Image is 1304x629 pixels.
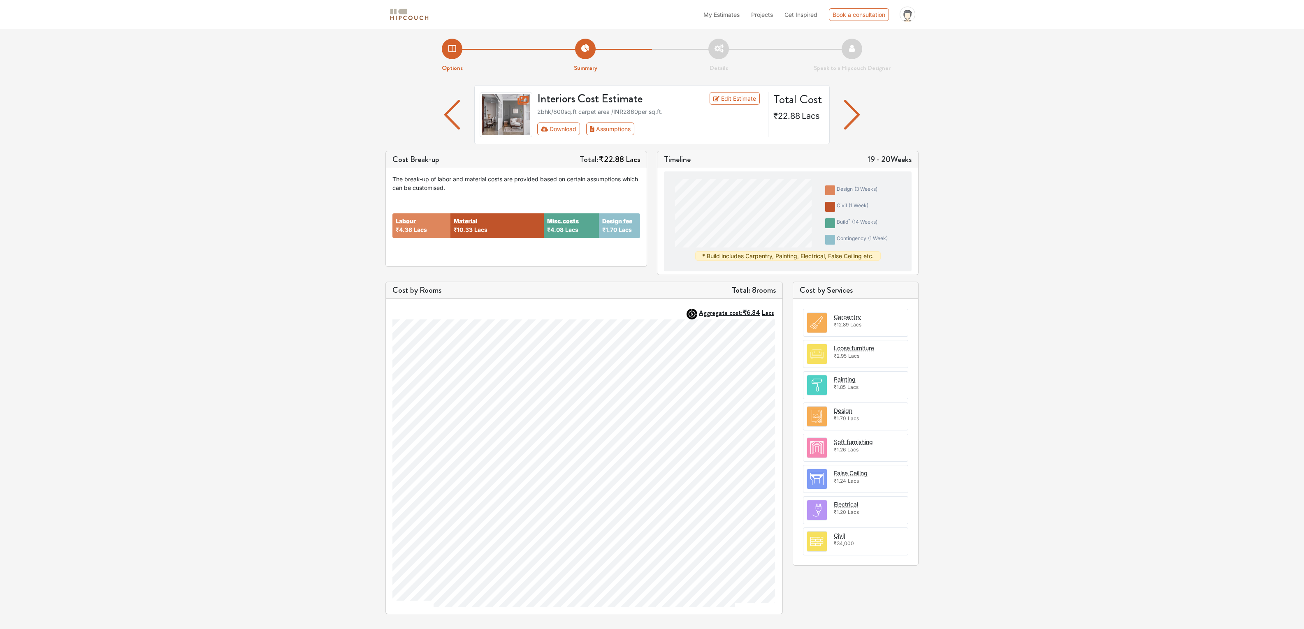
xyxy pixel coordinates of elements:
img: AggregateIcon [687,309,697,319]
button: Download [537,123,580,135]
h4: Total Cost [773,92,823,107]
h5: 8 rooms [732,285,776,295]
button: False Ceiling [834,469,868,477]
span: Get Inspired [784,11,817,18]
span: ( 14 weeks ) [852,219,877,225]
img: room.svg [807,532,827,551]
span: Lacs [414,226,427,233]
strong: Options [442,63,463,72]
h5: Cost by Services [800,285,912,295]
img: room.svg [807,438,827,458]
span: ₹1.24 [834,478,846,484]
span: ( 1 week ) [849,202,868,208]
span: ₹1.26 [834,446,846,453]
h5: 19 - 20 Weeks [868,155,912,164]
span: ₹22.88 [773,111,800,121]
button: Loose furniture [834,344,874,352]
div: contingency [837,235,888,245]
span: My Estimates [703,11,740,18]
img: logo-horizontal.svg [389,7,430,22]
h5: Cost by Rooms [392,285,441,295]
div: First group [537,123,641,135]
div: Book a consultation [829,8,889,21]
span: ₹34,000 [834,540,854,546]
a: [DOMAIN_NAME] [739,601,775,608]
span: Lacs [848,478,859,484]
div: build [837,218,877,228]
strong: Aggregate cost: [699,308,774,317]
span: Lacs [619,226,632,233]
button: Design fee [602,217,632,225]
button: Electrical [834,500,858,509]
span: ( 1 week ) [868,235,888,241]
span: ₹6.84 [742,308,760,317]
button: Carpentry [834,312,861,321]
span: Lacs [848,415,859,421]
a: Edit Estimate [710,92,760,105]
button: Aggregate cost:₹6.84Lacs [699,309,776,317]
span: ₹1.20 [834,509,846,515]
img: room.svg [807,469,827,489]
strong: Details [710,63,728,72]
button: Assumptions [586,123,634,135]
button: Material [454,217,477,225]
button: Soft furnishing [834,437,873,446]
strong: Summary [574,63,597,72]
button: Painting [834,375,856,384]
div: civil [837,202,868,212]
span: Projects [751,11,773,18]
span: ₹4.38 [396,226,412,233]
span: ( 3 weeks ) [854,186,877,192]
h5: Timeline [664,155,691,164]
span: Lacs [474,226,487,233]
span: Lacs [565,226,578,233]
span: Lacs [847,384,859,390]
span: Lacs [850,321,861,328]
span: ₹22.88 [599,153,624,165]
div: 2bhk / 800 sq.ft carpet area /INR 2860 per sq.ft. [537,107,763,116]
span: ₹1.70 [602,226,617,233]
div: Toolbar with button groups [537,123,763,135]
strong: Speak to a Hipcouch Designer [814,63,891,72]
img: arrow left [844,100,860,129]
span: ₹1.85 [834,384,846,390]
span: logo-horizontal.svg [389,5,430,24]
h5: Cost Break-up [392,155,439,164]
strong: Total: [732,284,750,296]
span: ₹10.33 [454,226,473,233]
button: Misc.costs [547,217,579,225]
div: The break-up of labor and material costs are provided based on certain assumptions which can be c... [392,175,640,192]
span: Lacs [802,111,820,121]
button: Labour [396,217,416,225]
div: design [837,185,877,195]
span: Lacs [848,353,859,359]
img: room.svg [807,344,827,364]
img: gallery [480,92,532,137]
span: ₹1.70 [834,415,846,421]
img: room.svg [807,500,827,520]
div: * Build includes Carpentry, Painting, Electrical, False Ceiling etc. [695,251,881,261]
h3: Interiors Cost Estimate [532,92,689,106]
img: arrow left [444,100,460,129]
span: ₹12.89 [834,321,849,328]
button: Design [834,406,852,415]
h5: Total: [580,155,640,164]
img: room.svg [807,313,827,333]
span: Lacs [848,509,859,515]
img: room.svg [807,407,827,426]
div: Civil [834,531,845,540]
img: room.svg [807,375,827,395]
span: Lacs [626,153,640,165]
span: Lacs [762,308,774,317]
